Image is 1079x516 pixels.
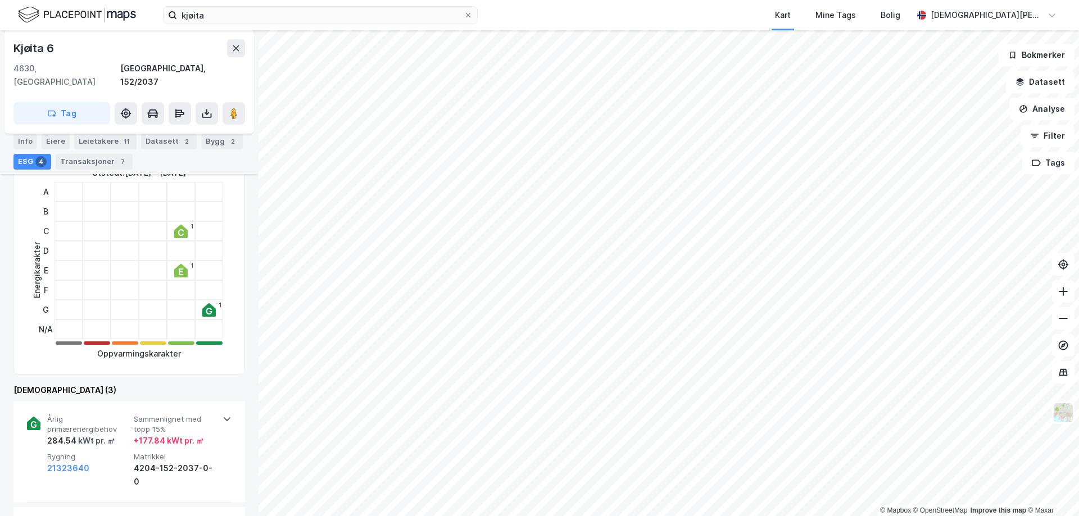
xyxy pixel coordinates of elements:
[1053,402,1074,423] img: Z
[120,62,245,89] div: [GEOGRAPHIC_DATA], 152/2037
[1022,152,1075,174] button: Tags
[1021,125,1075,147] button: Filter
[219,302,221,308] div: 1
[141,134,197,149] div: Datasett
[39,261,53,280] div: E
[35,156,47,167] div: 4
[815,8,856,22] div: Mine Tags
[1006,71,1075,93] button: Datasett
[1009,98,1075,120] button: Analyse
[39,300,53,319] div: G
[47,452,129,462] span: Bygning
[47,414,129,434] span: Årlig primærenergibehov
[76,434,115,447] div: kWt pr. ㎡
[39,241,53,261] div: D
[30,242,44,298] div: Energikarakter
[134,462,216,488] div: 4204-152-2037-0-0
[39,202,53,221] div: B
[117,156,128,167] div: 7
[880,506,911,514] a: Mapbox
[913,506,968,514] a: OpenStreetMap
[134,414,216,434] span: Sammenlignet med topp 15%
[47,462,89,475] button: 21323640
[201,134,243,149] div: Bygg
[191,262,193,269] div: 1
[74,134,137,149] div: Leietakere
[39,280,53,300] div: F
[42,134,70,149] div: Eiere
[181,136,192,147] div: 2
[227,136,238,147] div: 2
[13,154,51,170] div: ESG
[18,5,136,25] img: logo.f888ab2527a4732fd821a326f86c7f29.svg
[931,8,1043,22] div: [DEMOGRAPHIC_DATA][PERSON_NAME]
[13,383,245,397] div: [DEMOGRAPHIC_DATA] (3)
[134,434,204,447] div: + 177.84 kWt pr. ㎡
[177,7,464,24] input: Søk på adresse, matrikkel, gårdeiere, leietakere eller personer
[97,347,181,360] div: Oppvarmingskarakter
[191,223,193,230] div: 1
[13,102,110,125] button: Tag
[13,39,56,57] div: Kjøita 6
[971,506,1026,514] a: Improve this map
[775,8,791,22] div: Kart
[56,154,133,170] div: Transaksjoner
[47,434,115,447] div: 284.54
[121,136,132,147] div: 11
[39,319,53,339] div: N/A
[1023,462,1079,516] iframe: Chat Widget
[39,182,53,202] div: A
[13,134,37,149] div: Info
[999,44,1075,66] button: Bokmerker
[39,221,53,241] div: C
[134,452,216,462] span: Matrikkel
[881,8,900,22] div: Bolig
[13,62,120,89] div: 4630, [GEOGRAPHIC_DATA]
